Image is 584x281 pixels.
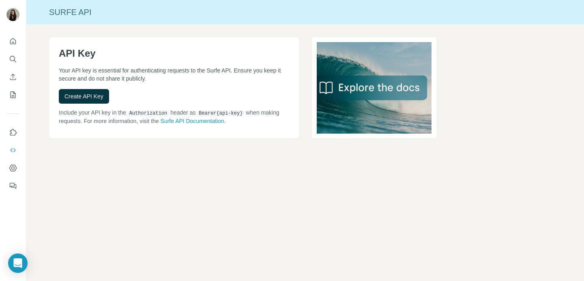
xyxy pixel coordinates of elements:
button: Enrich CSV [6,70,19,84]
button: Quick start [6,34,19,49]
p: Include your API key in the header as when making requests. For more information, visit the . [59,109,289,125]
button: Use Surfe API [6,143,19,158]
code: Authorization [128,111,169,116]
button: Create API Key [59,89,109,104]
a: Surfe API Documentation [161,118,224,124]
button: Feedback [6,179,19,193]
code: Bearer {api-key} [197,111,244,116]
h1: API Key [59,47,289,60]
button: Use Surfe on LinkedIn [6,125,19,140]
p: Your API key is essential for authenticating requests to the Surfe API. Ensure you keep it secure... [59,66,289,83]
div: Surfe API [26,6,584,18]
img: Avatar [6,8,19,21]
span: Create API Key [64,92,103,100]
button: Search [6,52,19,66]
div: Open Intercom Messenger [8,253,28,273]
button: Dashboard [6,161,19,175]
button: My lists [6,87,19,102]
